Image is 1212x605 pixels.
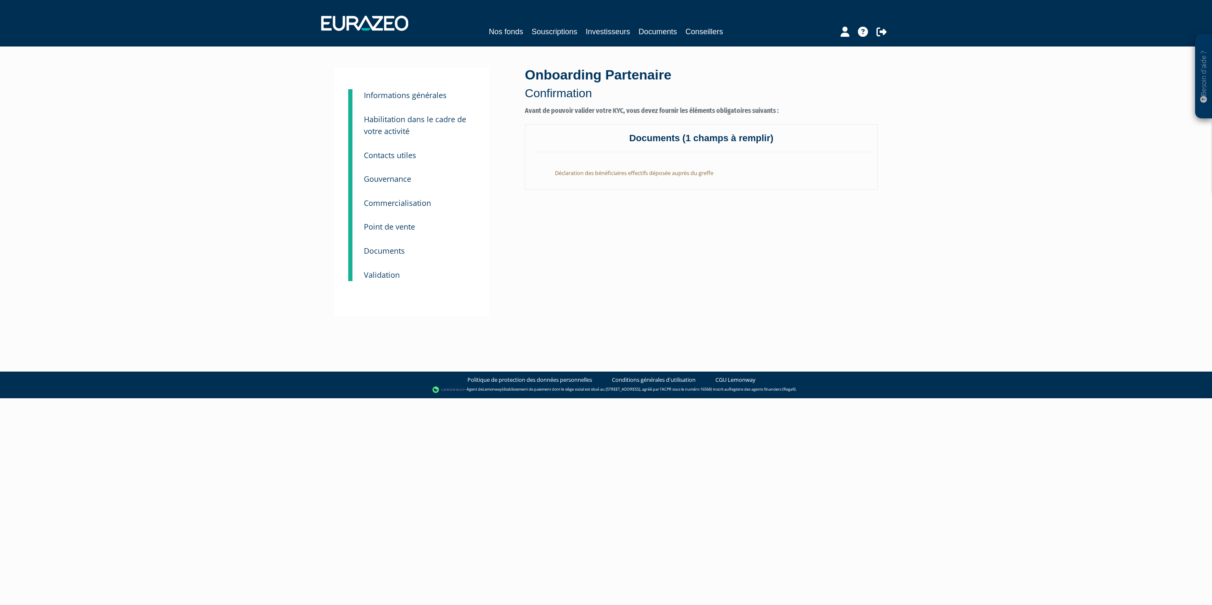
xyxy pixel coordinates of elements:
small: Commercialisation [364,198,431,208]
small: Documents [364,246,405,256]
div: - Agent de (établissement de paiement dont le siège social est situé au [STREET_ADDRESS], agréé p... [8,386,1204,394]
a: 4 [348,102,352,142]
a: 8 [348,209,352,235]
a: CGU Lemonway [715,376,756,384]
small: Contacts utiles [364,150,416,160]
a: Conseillers [685,26,723,38]
h4: Documents (1 champs à remplir) [532,133,871,152]
img: logo-lemonway.png [432,386,465,394]
a: 7 [348,186,352,212]
a: 10 [348,257,352,282]
a: Conditions générales d'utilisation [612,376,696,384]
label: Avant de pouvoir valider votre KYC, vous devez fournir les éléments obligatoires suivants : [525,106,878,116]
a: Documents [639,26,677,38]
small: Habilitation dans le cadre de votre activité [364,114,466,137]
small: Point de vente [364,222,415,232]
a: Lemonway [483,387,502,392]
a: 9 [348,233,352,260]
a: 3 [348,89,352,106]
p: Confirmation [525,85,878,102]
a: Investisseurs [586,26,630,38]
small: Informations générales [364,90,447,100]
small: Gouvernance [364,174,411,184]
a: Nos fonds [489,26,523,38]
a: 5 [348,138,352,164]
a: Registre des agents financiers (Regafi) [729,387,796,392]
a: Politique de protection des données personnelles [467,376,592,384]
small: Validation [364,270,400,280]
a: Souscriptions [532,26,577,38]
div: Onboarding Partenaire [525,66,878,102]
img: 1732889491-logotype_eurazeo_blanc_rvb.png [321,16,408,31]
p: Besoin d'aide ? [1199,38,1209,115]
a: 6 [348,162,352,188]
a: Documents (1 champs à remplir) Déclaration des bénéficiaires effectifs déposée auprès du greffe [525,124,878,190]
li: Déclaration des bénéficiaires effectifs déposée auprès du greffe [549,161,871,181]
